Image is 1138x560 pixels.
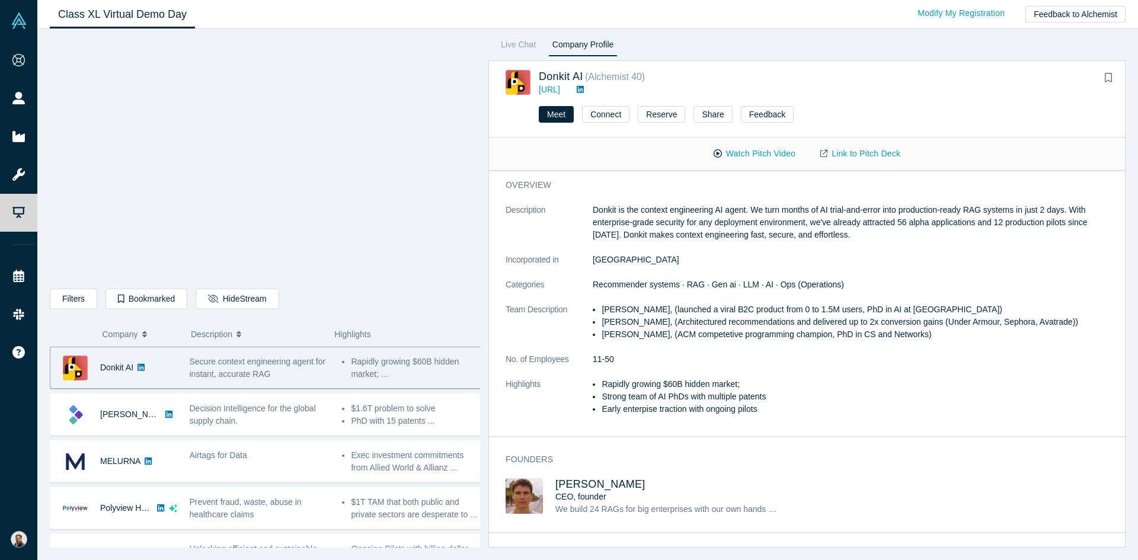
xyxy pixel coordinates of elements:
[701,143,808,164] button: Watch Pitch Video
[11,531,27,548] img: Arvindh Lalam's Account
[506,478,543,514] img: Mikhail Baklanov's Profile Image
[100,503,159,513] a: Polyview Health
[602,316,1117,328] li: [PERSON_NAME], (Architectured recommendations and delivered up to 2x conversion gains (Under Armo...
[351,449,482,474] li: Exec investment commitments from Allied World & Allianz ...
[169,504,177,513] svg: dsa ai sparkles
[808,143,913,164] a: Link to Pitch Deck
[190,357,326,379] span: Secure context engineering agent for instant, accurate RAG
[196,289,279,309] button: HideStream
[741,106,794,123] button: Feedback
[638,106,685,123] button: Reserve
[11,12,27,29] img: Alchemist Vault Logo
[1100,70,1117,87] button: Bookmark
[555,504,1082,514] span: We build 24 RAGs for big enterprises with our own hands and finally found a way how to build an A...
[506,70,530,95] img: Donkit AI's Logo
[100,363,133,372] a: Donkit AI
[506,179,1101,191] h3: overview
[548,37,618,56] a: Company Profile
[582,106,629,123] button: Connect
[585,72,645,82] small: ( Alchemist 40 )
[539,71,583,82] a: Donkit AI
[593,353,1117,366] dd: 11-50
[351,356,482,380] li: Rapidly growing $60B hidden market; ...
[555,478,645,490] a: [PERSON_NAME]
[506,303,593,353] dt: Team Description
[63,356,88,380] img: Donkit AI's Logo
[593,204,1117,241] p: Donkit is the context engineering AI agent. We turn months of AI trial-and-error into production-...
[539,106,574,123] button: Meet
[506,378,593,428] dt: Highlights
[506,254,593,279] dt: Incorporated in
[602,328,1117,341] li: [PERSON_NAME], (ACM competetive programming champion, PhD in CS and Networks)
[351,415,482,427] li: PhD with 15 patents ...
[1025,6,1126,23] button: Feedback to Alchemist
[506,453,1101,466] h3: Founders
[593,254,1117,266] dd: [GEOGRAPHIC_DATA]
[351,496,482,521] li: $1T TAM that both public and private sectors are desperate to ...
[506,279,593,303] dt: Categories
[334,329,370,339] span: Highlights
[50,1,195,28] a: Class XL Virtual Demo Day
[50,289,97,309] button: Filters
[905,3,1017,24] a: Modify My Registration
[602,378,1117,391] li: Rapidly growing $60B hidden market;
[497,37,540,56] a: Live Chat
[506,353,593,378] dt: No. of Employees
[50,39,480,280] iframe: Alchemist Class XL Demo Day: Vault
[602,391,1117,403] li: Strong team of AI PhDs with multiple patents
[555,492,606,501] span: CEO, founder
[593,280,844,289] span: Recommender systems · RAG · Gen ai · LLM · AI · Ops (Operations)
[351,402,482,415] li: $1.6T problem to solve
[190,497,302,519] span: Prevent fraud, waste, abuse in healthcare claims
[63,449,88,474] img: MELURNA's Logo
[602,403,1117,415] li: Early enterpise traction with ongoing pilots
[539,85,560,94] a: [URL]
[106,289,187,309] button: Bookmarked
[63,402,88,427] img: Kimaru AI's Logo
[190,450,247,460] span: Airtags for Data
[103,322,179,347] button: Company
[191,322,322,347] button: Description
[602,303,1117,316] li: [PERSON_NAME], (launched a viral B2C product from 0 to 1.5M users, PhD in AI at [GEOGRAPHIC_DATA])
[103,322,138,347] span: Company
[100,456,140,466] a: MELURNA
[100,409,168,419] a: [PERSON_NAME]
[693,106,732,123] button: Share
[506,204,593,254] dt: Description
[190,404,316,425] span: Decision Intelligence for the global supply chain.
[191,322,232,347] span: Description
[63,496,88,521] img: Polyview Health's Logo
